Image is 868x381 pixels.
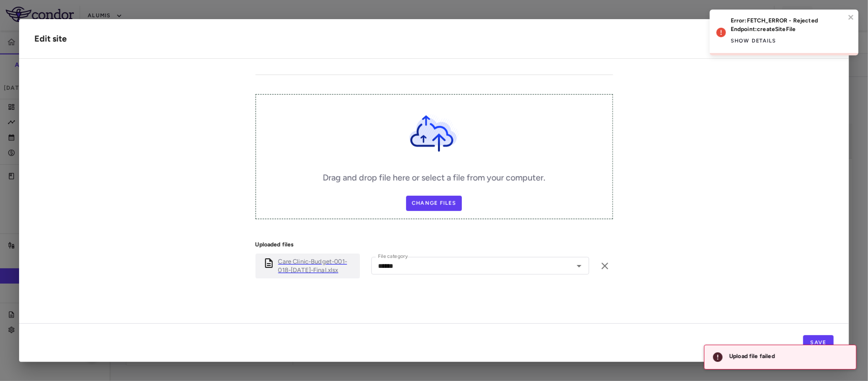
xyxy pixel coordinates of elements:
[255,240,613,249] p: Uploaded files
[572,259,586,273] button: Open
[406,196,462,211] label: Change Files
[597,258,613,274] button: Remove
[848,13,855,23] button: close
[378,253,408,261] label: File category
[731,16,845,25] p: Error: FETCH_ERROR - Rejected
[731,33,776,49] button: Show details
[803,335,834,350] button: Save
[278,257,356,275] a: Care Clinic-Budget-001-018-[DATE]-Final.xlsx
[278,257,356,275] p: Care Clinic-Budget-001-018-01Jul2025-Final.xlsx
[729,348,775,366] div: Upload file failed
[731,25,845,33] p: Endpoint: createSiteFile
[323,171,545,184] h6: Drag and drop file here or select a file from your computer.
[34,32,67,45] div: Edit site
